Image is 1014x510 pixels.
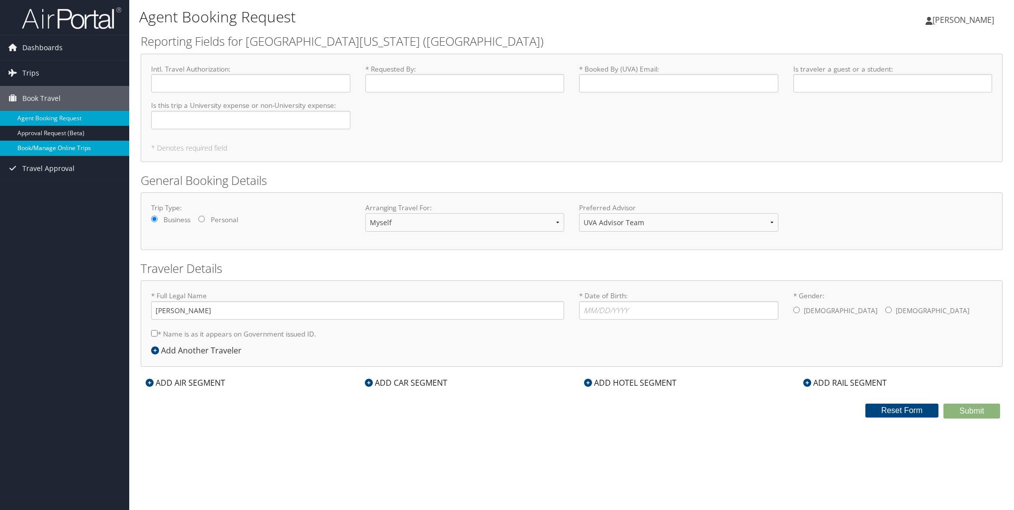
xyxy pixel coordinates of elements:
label: Is traveler a guest or a student : [793,64,993,92]
input: * Gender:[DEMOGRAPHIC_DATA][DEMOGRAPHIC_DATA] [885,307,892,313]
label: Intl. Travel Authorization : [151,64,350,92]
span: Book Travel [22,86,61,111]
button: Reset Form [865,404,939,418]
input: * Booked By (UVA) Email: [579,74,778,92]
label: Arranging Travel For: [365,203,565,213]
img: airportal-logo.png [22,6,121,30]
input: * Gender:[DEMOGRAPHIC_DATA][DEMOGRAPHIC_DATA] [793,307,800,313]
label: Is this trip a University expense or non-University expense : [151,100,350,129]
h2: Traveler Details [141,260,1003,277]
label: * Gender: [793,291,993,321]
label: * Name is as it appears on Government issued ID. [151,325,316,343]
span: Dashboards [22,35,63,60]
h2: General Booking Details [141,172,1003,189]
span: [PERSON_NAME] [932,14,994,25]
input: * Requested By: [365,74,565,92]
label: Trip Type: [151,203,350,213]
span: Travel Approval [22,156,75,181]
label: [DEMOGRAPHIC_DATA] [804,301,877,320]
input: * Full Legal Name [151,301,564,320]
h2: Reporting Fields for [GEOGRAPHIC_DATA][US_STATE] ([GEOGRAPHIC_DATA]) [141,33,1003,50]
input: Intl. Travel Authorization: [151,74,350,92]
h5: * Denotes required field [151,145,992,152]
label: * Date of Birth: [579,291,778,319]
div: ADD HOTEL SEGMENT [579,377,681,389]
label: [DEMOGRAPHIC_DATA] [896,301,969,320]
div: ADD AIR SEGMENT [141,377,230,389]
button: Submit [943,404,1000,419]
label: * Requested By : [365,64,565,92]
div: Add Another Traveler [151,344,247,356]
input: Is this trip a University expense or non-University expense: [151,111,350,129]
label: * Booked By (UVA) Email : [579,64,778,92]
a: [PERSON_NAME] [926,5,1004,35]
label: * Full Legal Name [151,291,564,319]
h1: Agent Booking Request [139,6,716,27]
input: * Date of Birth: [579,301,778,320]
label: Business [164,215,190,225]
input: * Name is as it appears on Government issued ID. [151,330,158,337]
span: Trips [22,61,39,85]
input: Is traveler a guest or a student: [793,74,993,92]
div: ADD RAIL SEGMENT [798,377,892,389]
div: ADD CAR SEGMENT [360,377,452,389]
label: Personal [211,215,238,225]
label: Preferred Advisor [579,203,778,213]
